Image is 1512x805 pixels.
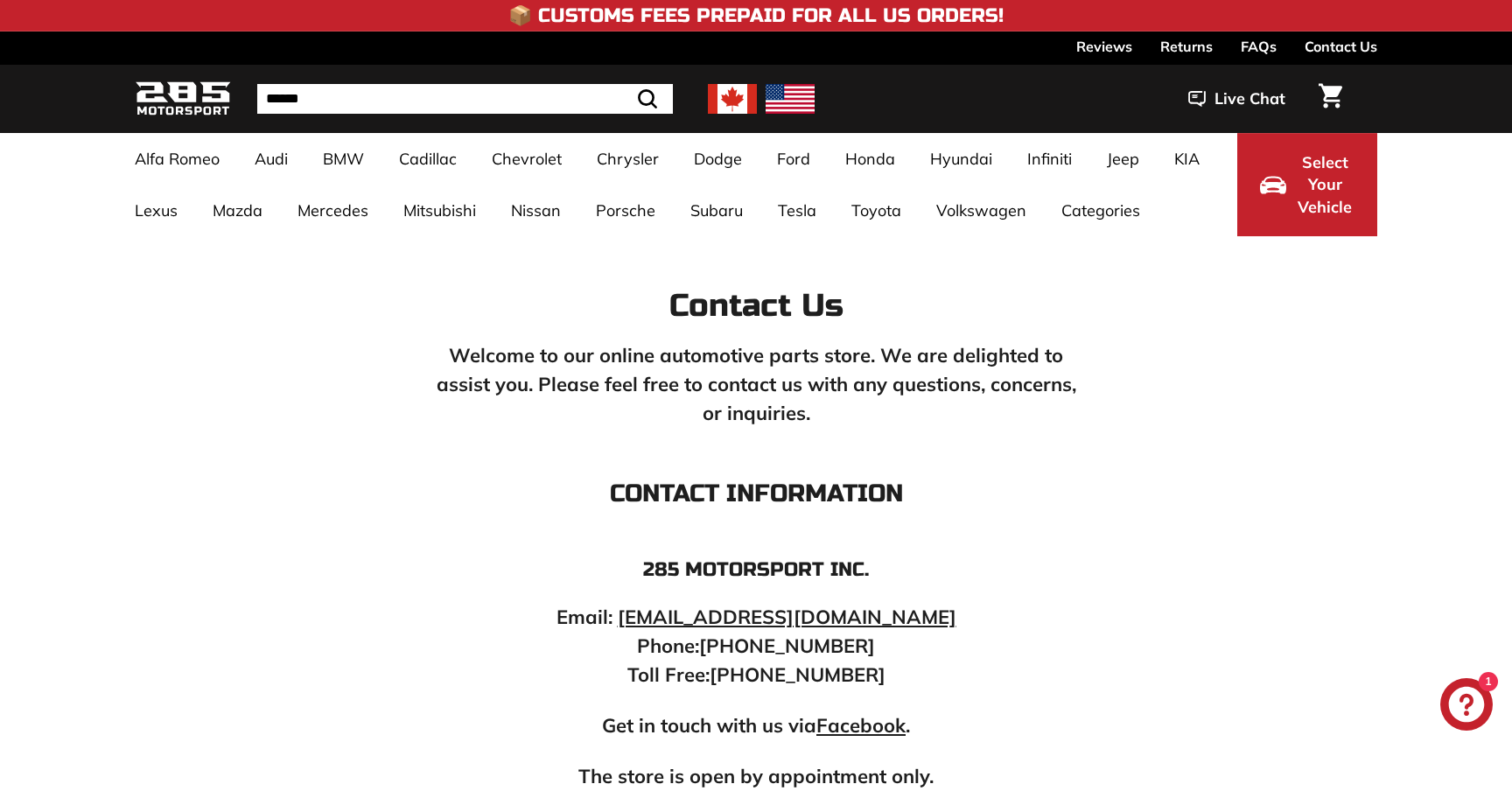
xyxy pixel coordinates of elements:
a: Contact Us [1305,31,1377,61]
a: Jeep [1089,133,1157,185]
a: Mazda [195,185,280,236]
h3: Contact Information [432,480,1080,507]
a: Chrysler [579,133,676,185]
a: Alfa Romeo [117,133,237,185]
a: FAQs [1241,31,1277,61]
h4: 📦 Customs Fees Prepaid for All US Orders! [508,5,1004,26]
a: Nissan [493,185,578,236]
input: Search [257,84,673,114]
a: Honda [828,133,913,185]
a: Toyota [834,185,919,236]
span: Live Chat [1214,87,1285,110]
a: Tesla [760,185,834,236]
a: KIA [1157,133,1217,185]
strong: Phone: [637,633,699,658]
strong: Email: [556,605,612,629]
p: Welcome to our online automotive parts store. We are delighted to assist you. Please feel free to... [432,341,1080,428]
a: Returns [1160,31,1213,61]
a: [EMAIL_ADDRESS][DOMAIN_NAME] [618,605,956,629]
img: Logo_285_Motorsport_areodynamics_components [135,79,231,120]
strong: Toll Free: [627,662,710,687]
a: Infiniti [1010,133,1089,185]
a: Cart [1308,69,1353,129]
strong: Get in touch with us via [602,713,816,738]
button: Select Your Vehicle [1237,133,1377,236]
a: Mercedes [280,185,386,236]
a: Chevrolet [474,133,579,185]
a: Reviews [1076,31,1132,61]
a: Mitsubishi [386,185,493,236]
h4: 285 Motorsport inc. [432,559,1080,580]
a: Ford [759,133,828,185]
a: Cadillac [381,133,474,185]
a: Lexus [117,185,195,236]
a: BMW [305,133,381,185]
strong: . [906,713,910,738]
a: Facebook [816,713,906,738]
button: Live Chat [1165,77,1308,121]
a: Dodge [676,133,759,185]
a: Categories [1044,185,1158,236]
strong: The store is open by appointment only. [578,764,934,788]
span: Select Your Vehicle [1295,151,1354,219]
a: Subaru [673,185,760,236]
inbox-online-store-chat: Shopify online store chat [1435,678,1498,735]
a: Volkswagen [919,185,1044,236]
a: Audi [237,133,305,185]
h2: Contact Us [432,289,1080,324]
a: Hyundai [913,133,1010,185]
p: [PHONE_NUMBER] [PHONE_NUMBER] [432,603,1080,689]
a: Porsche [578,185,673,236]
